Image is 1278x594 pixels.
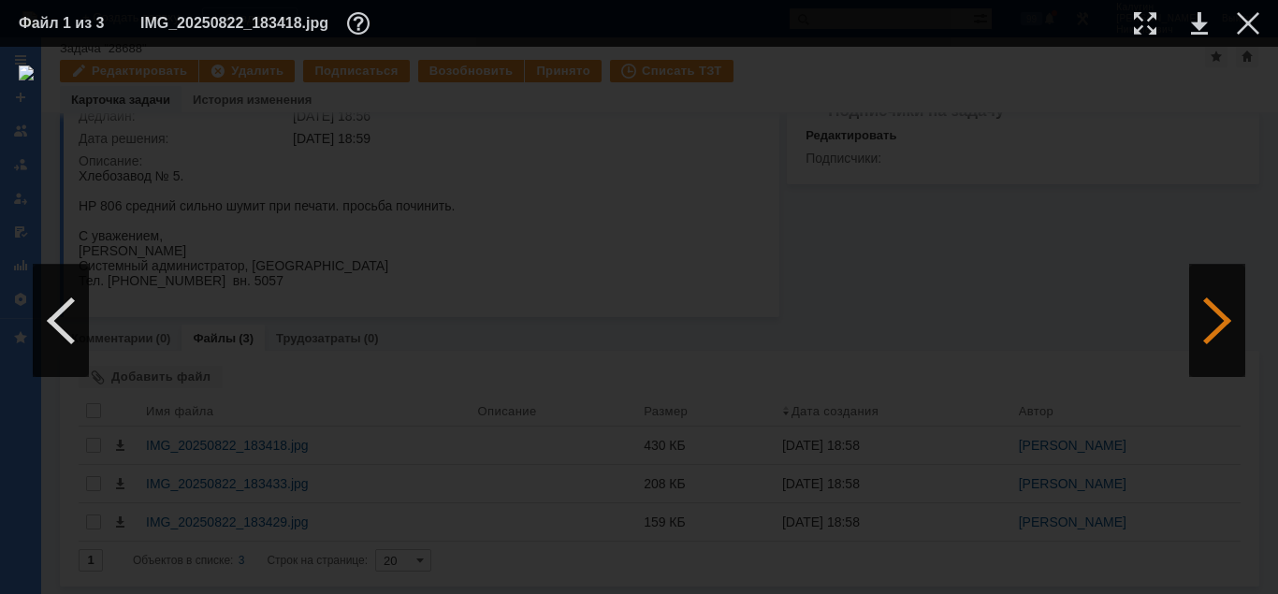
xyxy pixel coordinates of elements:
[140,12,375,35] div: IMG_20250822_183418.jpg
[1134,12,1156,35] div: Увеличить масштаб
[33,265,89,377] div: Предыдущий файл
[19,16,112,31] div: Файл 1 из 3
[19,65,1259,575] img: download
[1237,12,1259,35] div: Закрыть окно (Esc)
[1191,12,1208,35] div: Скачать файл
[1189,265,1245,377] div: Следующий файл
[347,12,375,35] div: Дополнительная информация о файле (F11)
